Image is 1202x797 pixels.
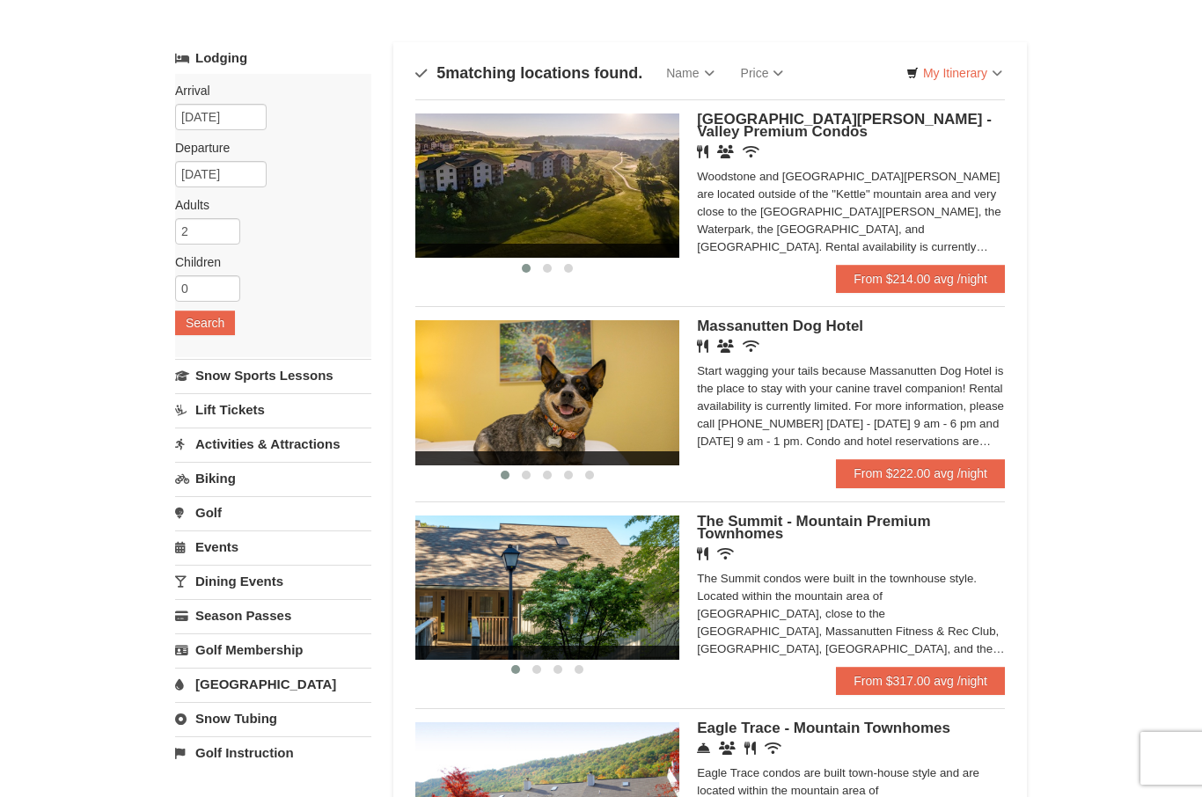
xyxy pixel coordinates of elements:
a: Biking [175,462,371,494]
a: From $317.00 avg /night [836,667,1005,695]
a: Activities & Attractions [175,428,371,460]
label: Arrival [175,82,358,99]
i: Restaurant [697,340,708,353]
a: Snow Sports Lessons [175,359,371,391]
div: The Summit condos were built in the townhouse style. Located within the mountain area of [GEOGRAP... [697,570,1005,658]
a: [GEOGRAPHIC_DATA] [175,668,371,700]
span: The Summit - Mountain Premium Townhomes [697,513,930,542]
a: Name [653,55,727,91]
h4: matching locations found. [415,64,642,82]
span: Eagle Trace - Mountain Townhomes [697,720,950,736]
button: Search [175,311,235,335]
a: Lift Tickets [175,393,371,426]
i: Wireless Internet (free) [765,742,781,755]
span: 5 [436,64,445,82]
i: Restaurant [744,742,756,755]
i: Wireless Internet (free) [717,547,734,560]
a: From $222.00 avg /night [836,459,1005,487]
label: Children [175,253,358,271]
a: Price [728,55,797,91]
a: Golf [175,496,371,529]
i: Restaurant [697,547,708,560]
i: Banquet Facilities [717,340,734,353]
a: Golf Membership [175,633,371,666]
i: Wireless Internet (free) [743,145,759,158]
label: Departure [175,139,358,157]
a: Snow Tubing [175,702,371,735]
span: Massanutten Dog Hotel [697,318,863,334]
i: Concierge Desk [697,742,710,755]
a: From $214.00 avg /night [836,265,1005,293]
i: Restaurant [697,145,708,158]
i: Wireless Internet (free) [743,340,759,353]
a: Golf Instruction [175,736,371,769]
span: [GEOGRAPHIC_DATA][PERSON_NAME] - Valley Premium Condos [697,111,992,140]
i: Banquet Facilities [717,145,734,158]
i: Conference Facilities [719,742,736,755]
a: Lodging [175,42,371,74]
div: Woodstone and [GEOGRAPHIC_DATA][PERSON_NAME] are located outside of the "Kettle" mountain area an... [697,168,1005,256]
label: Adults [175,196,358,214]
div: Start wagging your tails because Massanutten Dog Hotel is the place to stay with your canine trav... [697,362,1005,450]
a: Events [175,530,371,563]
a: My Itinerary [895,60,1014,86]
a: Season Passes [175,599,371,632]
a: Dining Events [175,565,371,597]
